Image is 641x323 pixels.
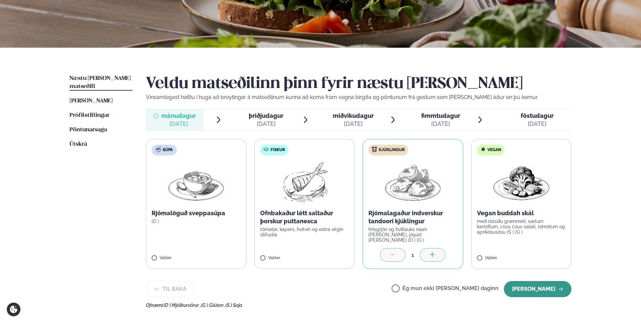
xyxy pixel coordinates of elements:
span: (G ) Glúten , [201,303,226,308]
a: Prófílstillingar [70,111,110,120]
span: mánudagur [161,112,196,119]
span: Pöntunarsaga [70,127,107,133]
div: [DATE] [421,120,460,128]
img: Soup.png [166,161,226,204]
a: Útskrá [70,140,87,148]
a: Pöntunarsaga [70,126,107,134]
p: tómatar, kapers, hvítvín og extra virgin ólífuolía [260,227,349,237]
span: þriðjudagur [249,112,283,119]
img: fish.svg [264,147,269,152]
p: hrísgrjón og hvítlauks naan [PERSON_NAME], jógúrt [PERSON_NAME] (D ) (G ) [368,227,457,243]
a: [PERSON_NAME] [70,97,113,105]
div: [DATE] [333,120,374,128]
div: Ofnæmi: [146,303,571,308]
a: Cookie settings [7,303,21,316]
span: Vegan [487,147,501,153]
span: Fiskur [271,147,285,153]
button: [PERSON_NAME] [504,281,571,297]
p: (D ) [152,219,241,224]
img: Vegan.png [492,161,551,204]
p: Rjómalöguð sveppasúpa [152,209,241,217]
span: föstudagur [521,112,554,119]
button: Til baka [146,281,195,297]
a: Næstu [PERSON_NAME] matseðill [70,75,132,91]
div: [DATE] [249,120,283,128]
span: Prófílstillingar [70,112,110,118]
span: (S ) Soja [226,303,242,308]
p: Vinsamlegast hafðu í huga að breytingar á matseðlinum kunna að koma fram vegna birgða og pöntunum... [146,93,571,101]
p: Vegan buddah skál [477,209,566,217]
span: Súpa [163,147,173,153]
div: 1 [406,251,420,259]
img: Fish.png [275,161,334,204]
img: Chicken-thighs.png [383,161,442,204]
span: Útskrá [70,141,87,147]
p: Ofnbakaður létt saltaður þorskur puttanesca [260,209,349,225]
img: Vegan.svg [480,147,486,152]
img: chicken.svg [372,147,377,152]
span: Næstu [PERSON_NAME] matseðill [70,76,131,89]
span: fimmtudagur [421,112,460,119]
img: soup.svg [156,147,161,152]
span: [PERSON_NAME] [70,98,113,104]
div: [DATE] [521,120,554,128]
p: með ristuðu grænmeti, sætum kartöflum, cous cous salati, tómötum og apríkósusósu (S ) (G ) [477,219,566,235]
span: miðvikudagur [333,112,374,119]
span: (D ) Mjólkurvörur , [164,303,201,308]
h2: Veldu matseðilinn þinn fyrir næstu [PERSON_NAME] [146,75,571,93]
p: Rjómalagaður indverskur tandoori kjúklingur [368,209,457,225]
span: Kjúklingur [379,147,405,153]
div: [DATE] [161,120,196,128]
